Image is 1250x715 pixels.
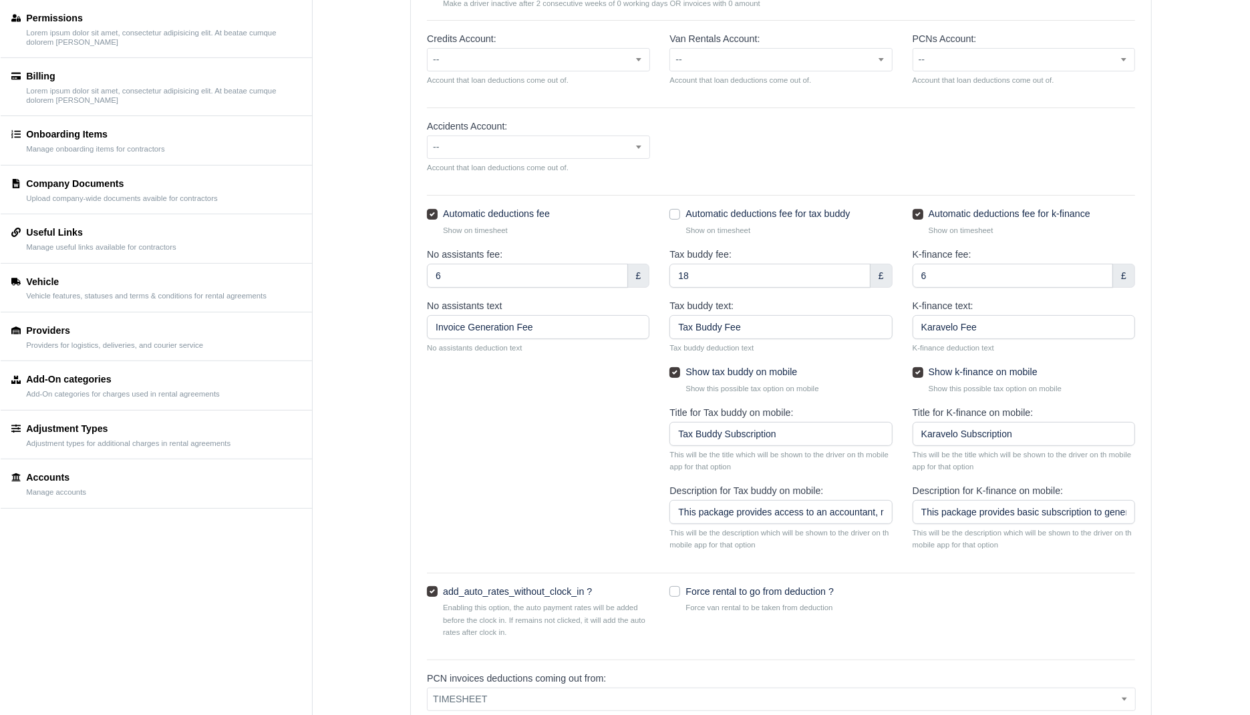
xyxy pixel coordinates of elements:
[26,87,301,105] small: Lorem ipsum dolor sit amet, consectetur adipisicing elit. At beatae cumque dolorem [PERSON_NAME]
[427,31,496,47] label: Credits Account:
[669,31,760,47] label: Van Rentals Account:
[669,405,793,421] label: Title for Tax buddy on mobile:
[1,264,312,312] a: Vehicle Vehicle features, statuses and terms & conditions for rental agreements
[26,439,230,449] small: Adjustment types for additional charges in rental agreements
[26,225,176,240] div: Useful Links
[443,206,550,222] label: Automatic deductions fee
[669,483,823,499] label: Description for Tax buddy on mobile:
[26,194,217,204] small: Upload company-wide documents avaible for contractors
[685,584,834,600] label: Force rental to go from deduction ?
[929,383,1135,395] small: Show this possible tax option on mobile
[427,119,507,134] label: Accidents Account:
[669,527,892,551] small: This will be the description which will be shown to the driver on th mobile app for that option
[913,31,977,47] label: PCNs Account:
[685,383,892,395] small: Show this possible tax option on mobile
[669,342,892,354] small: Tax buddy deduction text
[443,584,592,600] label: add_auto_rates_without_clock_in ?
[1112,264,1135,288] div: £
[1,214,312,263] a: Useful Links Manage useful links available for contractors
[685,365,797,380] label: Show tax buddy on mobile
[26,176,217,192] div: Company Documents
[929,206,1090,222] label: Automatic deductions fee for k-finance
[669,247,732,262] label: Tax buddy fee:
[913,342,1135,354] small: K-finance deduction text
[913,51,1135,68] span: --
[669,298,734,314] label: Tax buddy text:
[428,139,649,156] span: --
[670,51,892,68] span: --
[685,602,892,614] small: Force van rental to be taken from deduction
[443,224,649,236] small: Show on timesheet
[913,74,1135,86] small: Account that loan deductions come out of.
[427,671,606,686] label: PCN invoices deductions coming out from:
[913,449,1135,473] small: This will be the title which will be shown to the driver on th mobile app for that option
[685,224,892,236] small: Show on timesheet
[627,264,650,288] div: £
[427,688,1136,711] span: TIMESHEET
[1,116,312,165] a: Onboarding Items Manage onboarding items for contractors
[913,527,1135,551] small: This will be the description which will be shown to the driver on th mobile app for that option
[913,483,1064,499] label: Description for K-finance on mobile:
[870,264,893,288] div: £
[26,470,86,485] div: Accounts
[1,411,312,459] a: Adjustment Types Adjustment types for additional charges in rental agreements
[427,298,502,314] label: No assistants text
[26,372,220,387] div: Add-On categories
[26,29,301,47] small: Lorem ipsum dolor sit amet, consectetur adipisicing elit. At beatae cumque dolorem [PERSON_NAME]
[669,449,892,473] small: This will be the title which will be shown to the driver on th mobile app for that option
[427,136,650,159] span: --
[913,247,971,262] label: K-finance fee:
[913,298,973,314] label: K-finance text:
[427,48,650,71] span: --
[26,243,176,252] small: Manage useful links available for contractors
[26,292,267,301] small: Vehicle features, statuses and terms & conditions for rental agreements
[669,74,892,86] small: Account that loan deductions come out of.
[685,206,850,222] label: Automatic deductions fee for tax buddy
[669,48,893,71] span: --
[1,459,312,508] a: Accounts Manage accounts
[427,162,649,174] small: Account that loan deductions come out of.
[1183,651,1250,715] iframe: Chat Widget
[929,365,1038,380] label: Show k-finance on mobile
[1,312,312,361] a: Providers Providers for logistics, deliveries, and courier service
[1,361,312,410] a: Add-On categories Add-On categories for charges used in rental agreements
[26,274,267,290] div: Vehicle
[427,247,502,262] label: No assistants fee:
[26,145,164,154] small: Manage onboarding items for contractors
[427,74,649,86] small: Account that loan deductions come out of.
[26,341,203,350] small: Providers for logistics, deliveries, and courier service
[26,69,301,84] div: Billing
[1,58,312,116] a: Billing Lorem ipsum dolor sit amet, consectetur adipisicing elit. At beatae cumque dolorem [PERSO...
[26,11,301,26] div: Permissions
[913,405,1034,421] label: Title for K-finance on mobile:
[26,488,86,497] small: Manage accounts
[427,342,649,354] small: No assistants deduction text
[1,166,312,214] a: Company Documents Upload company-wide documents avaible for contractors
[26,323,203,338] div: Providers
[26,127,164,142] div: Onboarding Items
[428,691,1135,708] span: TIMESHEET
[26,421,230,437] div: Adjustment Types
[428,51,649,68] span: --
[443,602,649,638] small: Enabling this option, the auto payment rates will be added before the clock in. If remains not cl...
[929,224,1135,236] small: Show on timesheet
[913,48,1136,71] span: --
[26,390,220,399] small: Add-On categories for charges used in rental agreements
